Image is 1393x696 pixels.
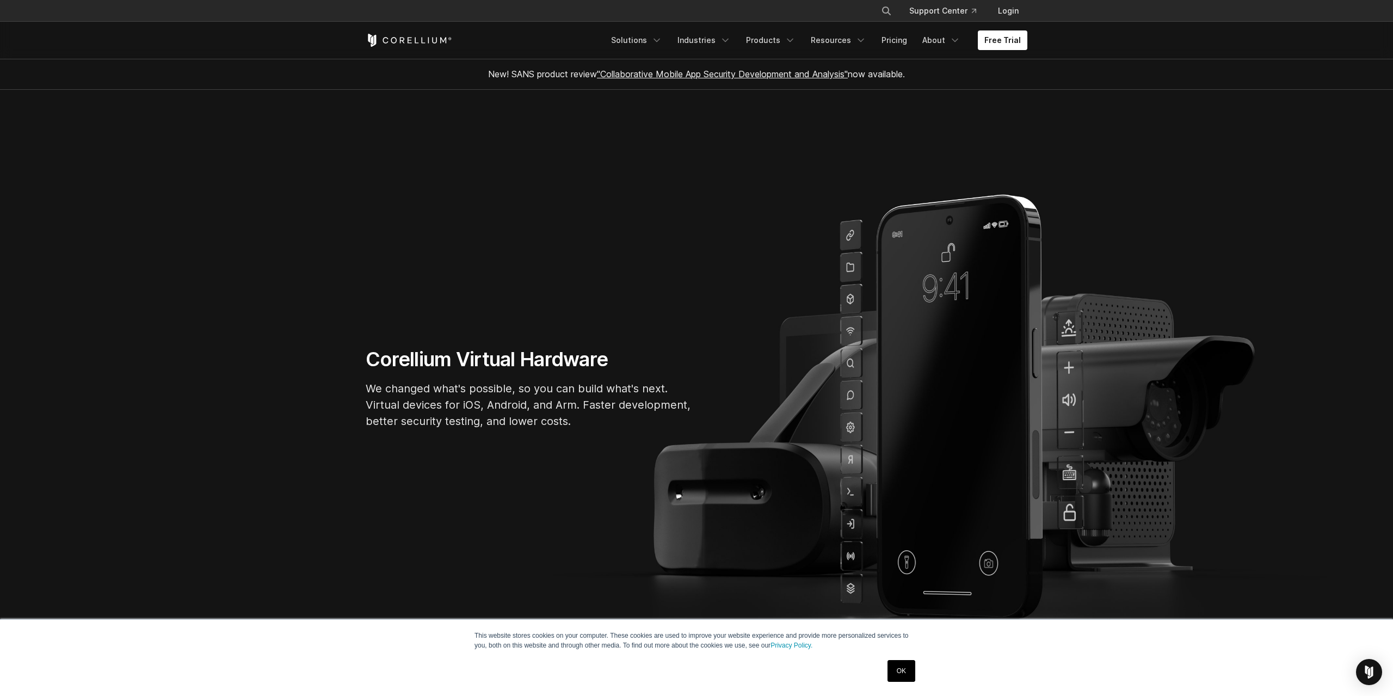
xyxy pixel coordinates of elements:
[771,642,812,649] a: Privacy Policy.
[739,30,802,50] a: Products
[605,30,669,50] a: Solutions
[804,30,873,50] a: Resources
[671,30,737,50] a: Industries
[901,1,985,21] a: Support Center
[474,631,919,650] p: This website stores cookies on your computer. These cookies are used to improve your website expe...
[875,30,914,50] a: Pricing
[916,30,967,50] a: About
[877,1,896,21] button: Search
[488,69,905,79] span: New! SANS product review now available.
[989,1,1027,21] a: Login
[868,1,1027,21] div: Navigation Menu
[1356,659,1382,685] div: Open Intercom Messenger
[978,30,1027,50] a: Free Trial
[366,347,692,372] h1: Corellium Virtual Hardware
[366,380,692,429] p: We changed what's possible, so you can build what's next. Virtual devices for iOS, Android, and A...
[597,69,848,79] a: "Collaborative Mobile App Security Development and Analysis"
[366,34,452,47] a: Corellium Home
[887,660,915,682] a: OK
[605,30,1027,50] div: Navigation Menu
